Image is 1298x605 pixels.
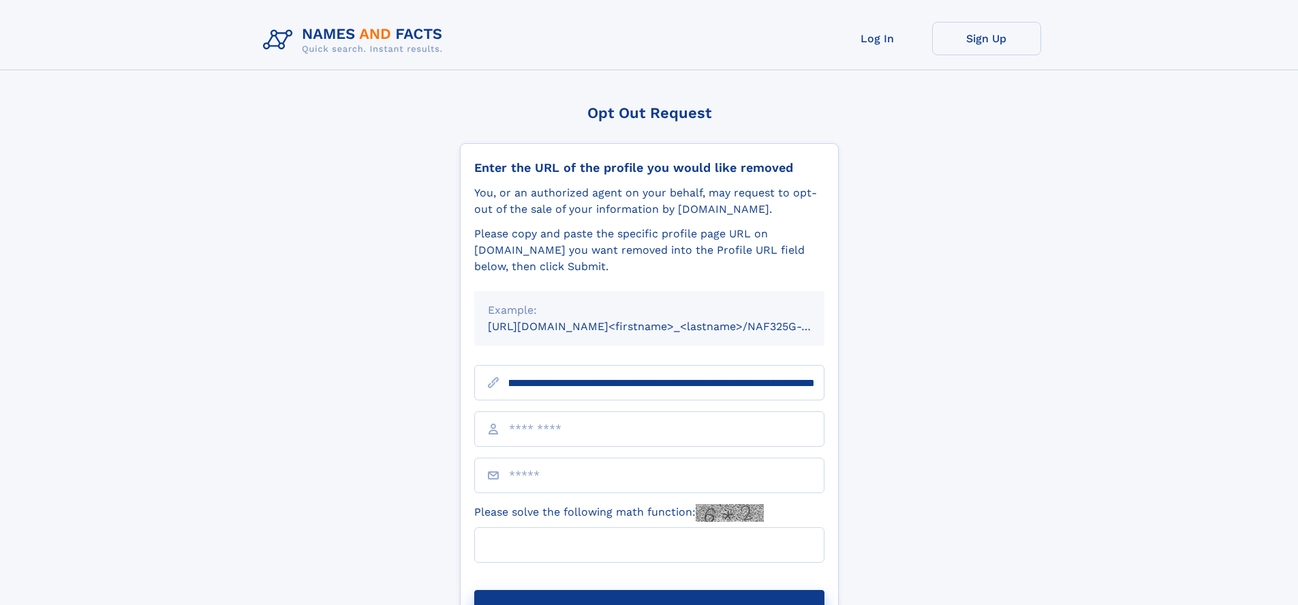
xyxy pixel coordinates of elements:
[474,504,764,522] label: Please solve the following math function:
[258,22,454,59] img: Logo Names and Facts
[823,22,932,55] a: Log In
[474,185,824,218] div: You, or an authorized agent on your behalf, may request to opt-out of the sale of your informatio...
[474,160,824,175] div: Enter the URL of the profile you would like removed
[488,320,850,333] small: [URL][DOMAIN_NAME]<firstname>_<lastname>/NAF325G-xxxxxxxx
[488,302,811,319] div: Example:
[932,22,1041,55] a: Sign Up
[474,226,824,275] div: Please copy and paste the specific profile page URL on [DOMAIN_NAME] you want removed into the Pr...
[460,104,839,121] div: Opt Out Request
